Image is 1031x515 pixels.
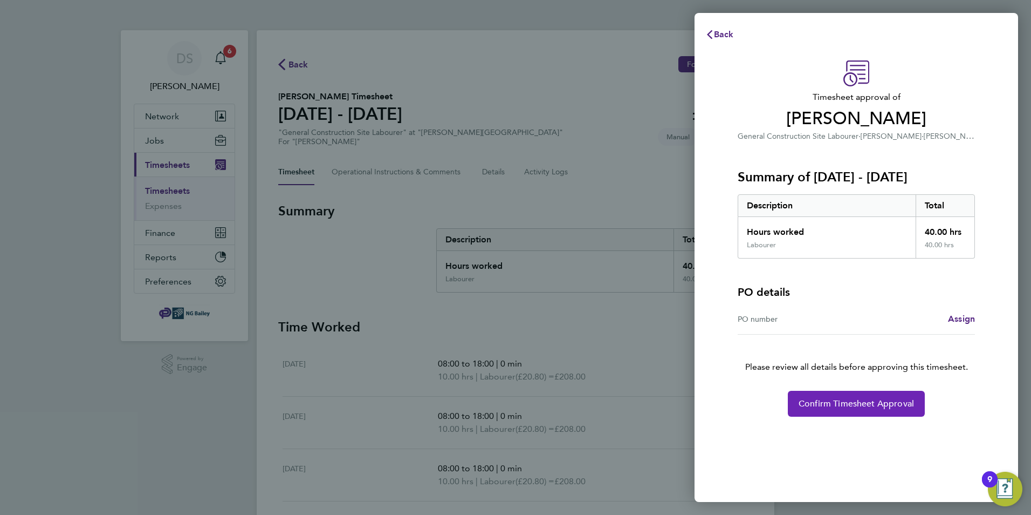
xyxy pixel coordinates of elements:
[858,132,861,141] span: ·
[695,24,745,45] button: Back
[922,132,924,141] span: ·
[916,217,975,241] div: 40.00 hrs
[725,335,988,374] p: Please review all details before approving this timesheet.
[948,314,975,324] span: Assign
[948,313,975,326] a: Assign
[924,131,1028,141] span: [PERSON_NAME] Interchange
[916,195,975,216] div: Total
[738,194,975,259] div: Summary of 02 - 08 Aug 2025
[738,217,916,241] div: Hours worked
[799,398,914,409] span: Confirm Timesheet Approval
[738,195,916,216] div: Description
[916,241,975,258] div: 40.00 hrs
[738,284,790,300] h4: PO details
[738,313,856,326] div: PO number
[861,132,922,141] span: [PERSON_NAME]
[738,132,858,141] span: General Construction Site Labourer
[788,391,925,417] button: Confirm Timesheet Approval
[714,29,734,39] span: Back
[988,472,1022,506] button: Open Resource Center, 9 new notifications
[738,108,975,130] span: [PERSON_NAME]
[747,241,776,249] div: Labourer
[738,168,975,186] h3: Summary of [DATE] - [DATE]
[738,91,975,104] span: Timesheet approval of
[987,479,992,493] div: 9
